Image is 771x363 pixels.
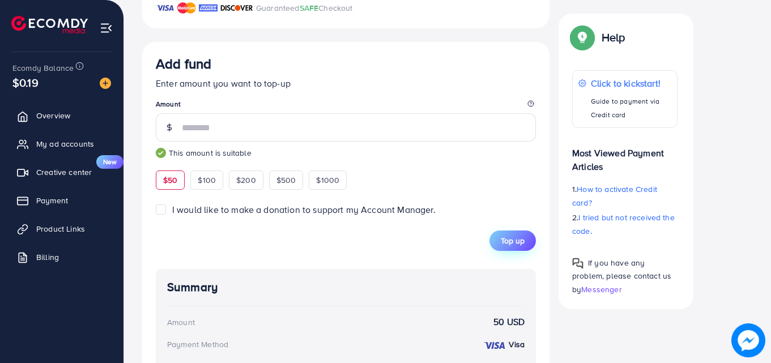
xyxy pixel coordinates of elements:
a: Overview [8,104,115,127]
span: SAFE [300,2,319,14]
img: brand [220,1,253,15]
span: I would like to make a donation to support my Account Manager. [172,203,436,216]
span: $200 [236,174,256,186]
a: My ad accounts [8,133,115,155]
a: Billing [8,246,115,268]
div: Payment Method [167,339,228,350]
span: If you have any problem, please contact us by [572,257,671,294]
img: image [731,323,765,357]
a: Payment [8,189,115,212]
img: brand [199,1,218,15]
span: Messenger [581,283,621,294]
p: Help [602,31,625,44]
p: Guaranteed Checkout [256,1,353,15]
p: 1. [572,182,678,210]
img: credit [483,341,506,350]
span: Ecomdy Balance [12,62,74,74]
span: Top up [501,235,525,246]
span: Creative center [36,166,92,178]
span: $100 [198,174,216,186]
img: Popup guide [572,27,593,48]
img: menu [100,22,113,35]
small: This amount is suitable [156,147,536,159]
h4: Summary [167,280,525,294]
span: Product Links [36,223,85,234]
p: Most Viewed Payment Articles [572,137,678,173]
a: Creative centerNew [8,161,115,183]
button: Top up [489,230,536,251]
p: Click to kickstart! [591,76,671,90]
legend: Amount [156,99,536,113]
strong: 50 USD [493,315,525,328]
div: Amount [167,317,195,328]
a: Product Links [8,217,115,240]
span: Payment [36,195,68,206]
span: $50 [163,174,177,186]
p: 2. [572,211,678,238]
span: $0.19 [12,74,39,91]
img: Popup guide [572,258,583,269]
span: Overview [36,110,70,121]
img: guide [156,148,166,158]
p: Enter amount you want to top-up [156,76,536,90]
img: logo [11,16,88,33]
span: How to activate Credit card? [572,183,657,208]
img: brand [156,1,174,15]
p: Guide to payment via Credit card [591,95,671,122]
span: $1000 [316,174,339,186]
span: $500 [276,174,296,186]
strong: Visa [509,339,525,350]
img: image [100,78,111,89]
span: New [96,155,123,169]
span: My ad accounts [36,138,94,150]
img: brand [177,1,196,15]
span: I tried but not received the code. [572,212,675,237]
h3: Add fund [156,55,211,72]
span: Billing [36,251,59,263]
